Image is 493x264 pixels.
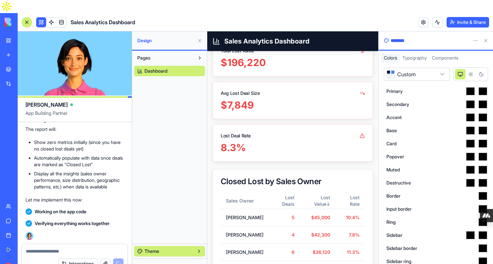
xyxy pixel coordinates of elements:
[386,219,396,225] label: Ring
[17,5,102,14] h1: Sales Analytics Dashboard
[13,68,158,79] div: $7,849
[386,167,400,173] label: Muted
[25,101,68,109] span: [PERSON_NAME]
[137,37,195,44] span: Design
[384,55,397,61] span: Colors
[134,53,195,63] button: Pages
[128,195,158,212] td: 7.8%
[25,232,33,240] img: Ella_00000_wcx2te.png
[61,162,93,178] th: Lost Deals
[61,178,93,195] td: 5
[128,162,158,178] th: Lost Rate
[386,206,412,212] label: Input border
[35,220,110,227] span: Verifying everything works together
[386,153,404,160] label: Popover
[144,68,167,74] span: Dashboard
[386,114,402,121] label: Accent
[71,18,135,26] span: Sales Analytics Dashboard
[128,230,158,247] td: 5.6%
[137,55,150,61] span: Pages
[466,69,476,79] button: Light theme
[386,101,409,108] label: Secondary
[93,195,128,212] td: $42,300
[13,110,158,122] div: 8.3%
[25,197,124,203] p: Let me implement this now:
[13,25,158,37] div: $196,220
[386,180,411,186] label: Destructive
[432,55,458,61] span: Components
[25,126,124,132] p: The report will:
[34,139,124,152] li: Show zero metrics initially (since you have no closed lost deals yet)
[61,195,93,212] td: 4
[386,193,400,199] label: Border
[386,140,397,147] label: Card
[13,162,61,178] th: Sales Owner
[386,245,417,252] label: Sidebar border
[13,212,61,230] td: [PERSON_NAME]
[5,18,45,27] img: logo
[447,17,489,27] button: Invite & Share
[93,178,128,195] td: $45,000
[134,66,205,76] a: Dashboard
[476,69,486,79] button: Dark theme
[386,127,397,134] label: Base
[25,110,124,122] span: App Building Partner
[13,59,53,65] div: Avg Lost Deal Size
[128,178,158,195] td: 10.4%
[455,69,466,79] button: System theme
[34,170,124,190] li: Display all the insights (sales owner performance, size distribution, geographic patterns, etc.) ...
[35,208,86,215] span: Working on the app code
[61,212,93,230] td: 6
[13,178,61,195] td: [PERSON_NAME]
[13,195,61,212] td: [PERSON_NAME]
[134,246,205,256] button: Theme
[386,88,403,95] label: Primary
[93,230,128,247] td: $34,800
[13,146,158,154] div: Closed Lost by Sales Owner
[386,232,402,238] label: Sidebar
[128,212,158,230] td: 11.3%
[13,230,61,247] td: [PERSON_NAME]
[402,55,427,61] span: Typography
[93,212,128,230] td: $36,120
[34,155,124,168] li: Automatically populate with data once deals are marked as "Closed Lost"
[93,162,128,178] th: Lost Value ↓
[61,230,93,247] td: 4
[13,101,43,108] div: Lost Deal Rate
